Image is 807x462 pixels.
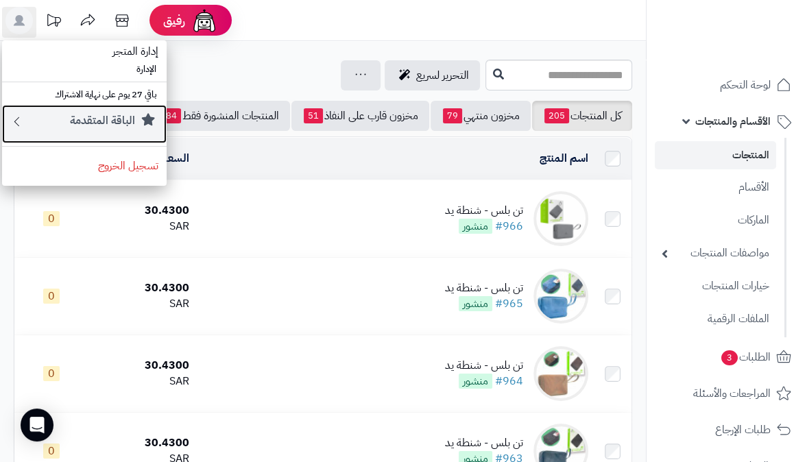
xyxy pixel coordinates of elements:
a: المراجعات والأسئلة [655,377,799,410]
div: SAR [94,374,190,389]
span: التحرير لسريع [416,67,469,84]
a: مواصفات المنتجات [655,239,776,268]
span: 184 [156,108,181,123]
span: 51 [304,108,323,123]
div: 30.4300 [94,280,190,296]
a: الطلبات3 [655,341,799,374]
span: طلبات الإرجاع [715,420,771,439]
a: #966 [495,218,523,234]
div: تن بلس - شنطة يد [445,435,523,451]
span: إدارة المتجر [104,35,167,68]
a: الباقة المتقدمة [2,105,167,143]
small: الباقة المتقدمة [70,112,135,129]
span: 0 [43,366,60,381]
span: 79 [443,108,462,123]
a: اسم المنتج [540,150,588,167]
span: 0 [43,211,60,226]
a: طلبات الإرجاع [655,413,799,446]
div: SAR [94,219,190,234]
a: المنتجات المنشورة فقط184 [144,101,290,131]
span: لوحة التحكم [720,75,771,95]
div: Open Intercom Messenger [21,409,53,441]
div: تن بلس - شنطة يد [445,203,523,219]
a: مخزون قارب على النفاذ51 [291,101,429,131]
span: الأقسام والمنتجات [695,112,771,131]
span: منشور [459,296,492,311]
span: رفيق [163,12,185,29]
img: logo-2.png [714,38,794,67]
a: الملفات الرقمية [655,304,776,334]
li: باقي 27 يوم على نهاية الاشتراك [2,85,167,105]
a: #965 [495,295,523,312]
a: خيارات المنتجات [655,271,776,301]
a: لوحة التحكم [655,69,799,101]
img: تن بلس - شنطة يد [533,269,588,324]
div: 30.4300 [94,435,190,451]
span: منشور [459,219,492,234]
div: تن بلس - شنطة يد [445,358,523,374]
span: المراجعات والأسئلة [693,384,771,403]
span: الطلبات [720,348,771,367]
img: تن بلس - شنطة يد [533,346,588,401]
img: تن بلس - شنطة يد [533,191,588,246]
a: مخزون منتهي79 [431,101,531,131]
a: #964 [495,373,523,389]
div: 30.4300 [94,358,190,374]
li: الإدارة [2,60,167,80]
div: SAR [94,296,190,312]
a: تحديثات المنصة [36,7,71,38]
div: 30.4300 [94,203,190,219]
a: التحرير لسريع [385,60,480,90]
span: 0 [43,443,60,459]
a: المنتجات [655,141,776,169]
span: منشور [459,374,492,389]
span: 3 [721,350,738,365]
a: تسجيل الخروج [2,149,167,182]
a: السعر [164,150,189,167]
a: كل المنتجات205 [532,101,632,131]
span: 0 [43,289,60,304]
a: الأقسام [655,173,776,202]
div: تن بلس - شنطة يد [445,280,523,296]
span: 205 [544,108,569,123]
a: الماركات [655,206,776,235]
img: ai-face.png [191,7,218,34]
